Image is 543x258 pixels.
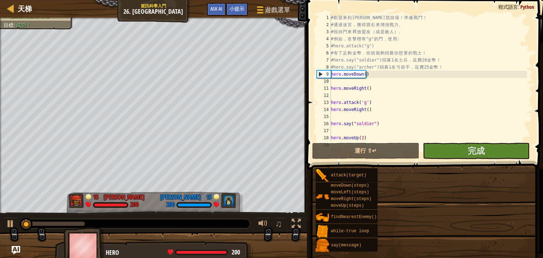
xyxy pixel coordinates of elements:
[317,141,331,148] div: 19
[16,22,31,28] span: 成功！
[232,248,240,257] span: 200
[317,134,331,141] div: 18
[331,183,369,188] span: moveDown(steps)
[317,113,331,120] div: 15
[317,78,331,85] div: 10
[251,3,294,19] button: 遊戲選單
[317,85,331,92] div: 11
[12,246,20,254] button: Ask AI
[106,248,245,257] div: Hero
[317,49,331,57] div: 6
[104,193,145,202] div: [PERSON_NAME]
[316,225,329,238] img: portrait.png
[331,215,377,219] span: findNearestEnemy()
[317,35,331,42] div: 4
[331,203,364,208] span: moveUp(steps)
[331,229,369,234] span: while-true loop
[316,190,329,203] img: portrait.png
[289,217,303,232] button: 切換全螢幕
[317,127,331,134] div: 17
[130,202,139,208] div: 200
[316,211,329,224] img: portrait.png
[4,22,13,28] span: 目標
[210,5,222,12] span: Ask AI
[331,173,367,178] span: attack(target)
[331,197,372,201] span: moveRight(steps)
[207,3,226,16] button: Ask AI
[93,193,100,199] div: 15
[205,193,212,199] div: 15
[4,217,18,232] button: Ctrl + P: Play
[317,106,331,113] div: 14
[316,169,329,182] img: portrait.png
[265,5,290,14] span: 遊戲選單
[256,217,270,232] button: 調整音量
[317,64,331,71] div: 8
[317,21,331,28] div: 2
[18,4,32,13] span: 天梯
[312,143,419,159] button: 運行 ⇧↵
[14,4,32,13] a: 天梯
[520,4,534,10] span: Python
[317,92,331,99] div: 12
[317,28,331,35] div: 3
[229,5,244,12] span: 小提示
[274,217,286,232] button: ♫
[317,120,331,127] div: 16
[317,57,331,64] div: 7
[69,193,84,208] img: thang_avatar_frame.png
[160,193,201,202] div: [PERSON_NAME]
[518,4,520,10] span: :
[468,145,485,156] span: 完成
[316,239,329,252] img: portrait.png
[331,243,361,248] span: say(message)
[168,249,240,256] div: health: 200 / 200 (+0.13/s)
[498,4,518,10] span: 程式語言
[317,14,331,21] div: 1
[317,42,331,49] div: 5
[423,143,530,159] button: 完成
[221,193,236,208] img: thang_avatar_frame.png
[317,99,331,106] div: 13
[317,71,331,78] div: 9
[166,202,175,208] div: 200
[13,22,16,28] span: :
[275,218,282,229] span: ♫
[331,190,369,195] span: moveLeft(steps)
